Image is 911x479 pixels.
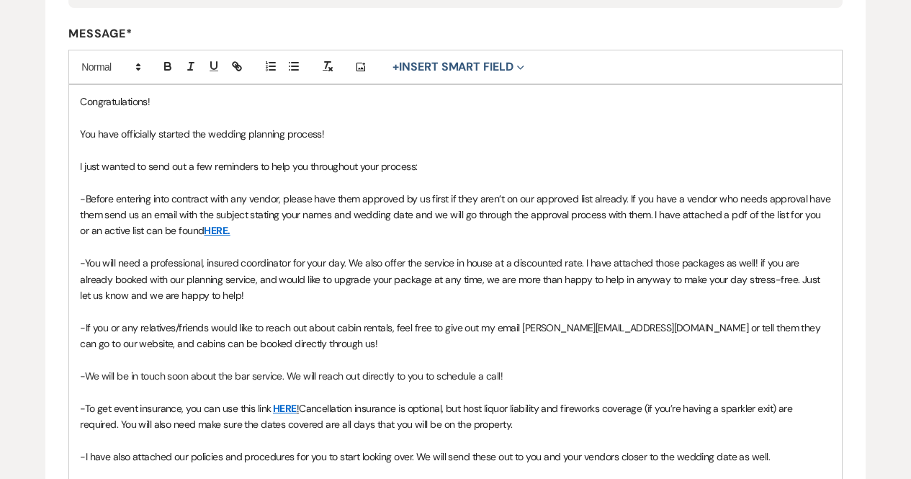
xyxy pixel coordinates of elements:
label: Message* [68,26,843,41]
span: You have officially started the wedding planning process! [80,127,324,140]
span: -I have also attached our policies and procedures for you to start looking over. We will send the... [80,450,770,463]
span: I just wanted to send out a few reminders to help you throughout your process: [80,160,417,173]
span: Congratulations! [80,95,150,108]
span: -To get event insurance, you can use this link [80,402,271,415]
span: -If you or any relatives/friends would like to reach out about cabin rentals, feel free to give o... [80,321,822,350]
span: -Before entering into contract with any vendor, please have them approved by us first if they are... [80,192,833,238]
button: Insert Smart Field [387,58,529,76]
span: Cancellation insurance is optional, but host liquor liability and fireworks coverage (if you’re h... [80,402,795,431]
a: HERE. [204,224,230,237]
span: -You will need a professional, insured coordinator for your day. We also offer the service in hou... [80,256,822,302]
a: ! [297,402,299,415]
a: HERE [273,402,297,415]
span: + [392,61,399,73]
p: -We will be in touch soon about the bar service. We will reach out directly to you to schedule a ... [80,368,831,384]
